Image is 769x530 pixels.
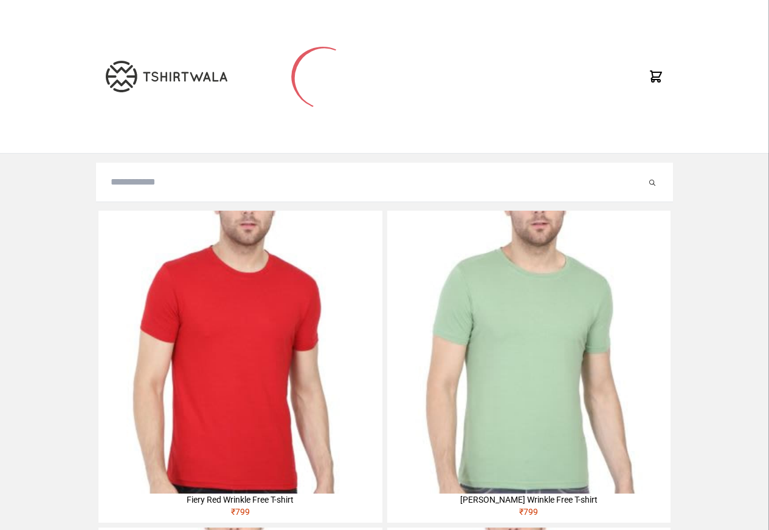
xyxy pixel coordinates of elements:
div: ₹ 799 [387,506,671,523]
div: Fiery Red Wrinkle Free T-shirt [98,494,382,506]
button: Submit your search query. [646,175,658,189]
img: 4M6A2225-320x320.jpg [98,211,382,494]
img: TW-LOGO-400-104.png [106,61,227,92]
div: ₹ 799 [98,506,382,523]
a: Fiery Red Wrinkle Free T-shirt₹799 [98,211,382,523]
img: 4M6A2211-320x320.jpg [387,211,671,494]
div: [PERSON_NAME] Wrinkle Free T-shirt [387,494,671,506]
a: [PERSON_NAME] Wrinkle Free T-shirt₹799 [387,211,671,523]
